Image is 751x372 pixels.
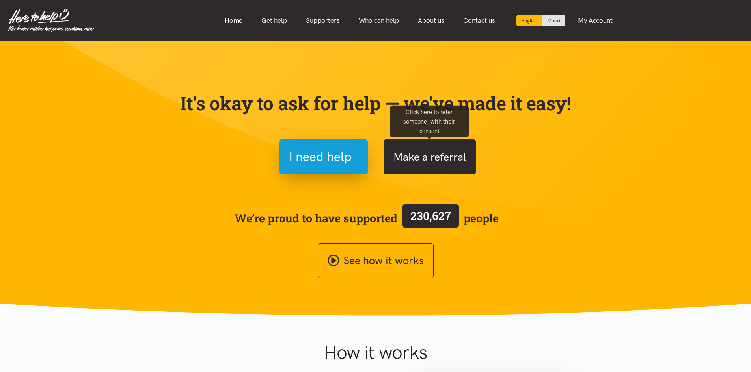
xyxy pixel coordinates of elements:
button: I need help [279,139,368,174]
img: Home [8,9,94,32]
span: I need help [289,147,352,167]
a: Contact us [454,12,505,29]
div: Language toggle [516,15,565,26]
a: About us [408,12,454,29]
h1: How it works [247,341,504,364]
span: 230,627 [410,208,451,223]
a: 230,627 [397,203,464,233]
p: It's okay to ask for help — we've made it easy! [179,92,573,115]
a: Home [215,12,252,29]
a: Who can help [349,12,408,29]
a: Switch to Te Reo Māori [542,15,565,26]
span: We’re proud to have supported people [235,203,499,233]
div: Click here to refer someone, with their consent [390,105,469,137]
a: My Account [568,12,622,29]
a: Get help [252,12,296,29]
a: Supporters [296,12,349,29]
button: Make a referral [384,139,476,174]
div: Current language [516,15,542,26]
a: See how it works [318,243,434,278]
